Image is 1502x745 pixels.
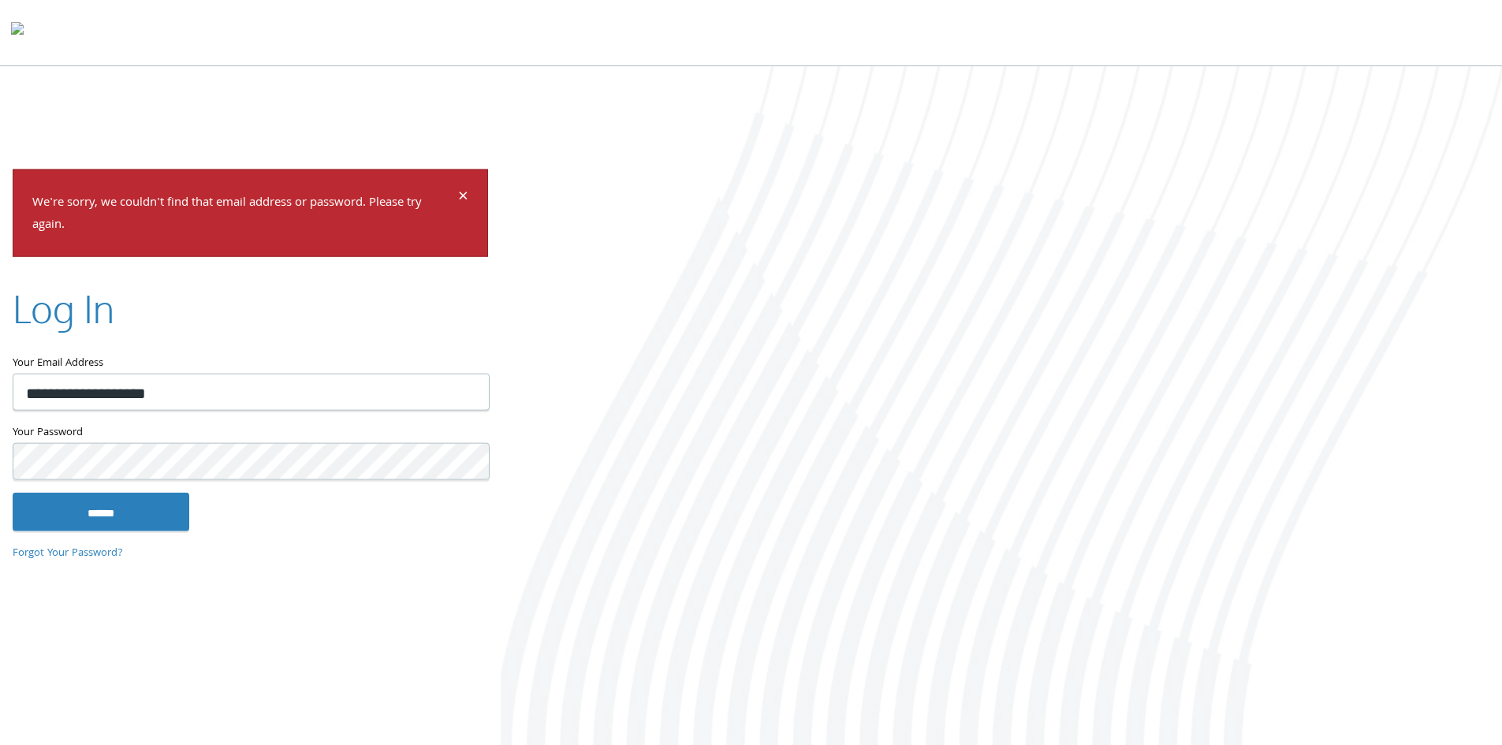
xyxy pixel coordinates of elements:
[458,182,468,213] span: ×
[32,192,456,237] p: We're sorry, we couldn't find that email address or password. Please try again.
[13,423,488,443] label: Your Password
[458,188,468,207] button: Dismiss alert
[11,17,24,48] img: todyl-logo-dark.svg
[13,544,123,561] a: Forgot Your Password?
[13,282,114,335] h2: Log In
